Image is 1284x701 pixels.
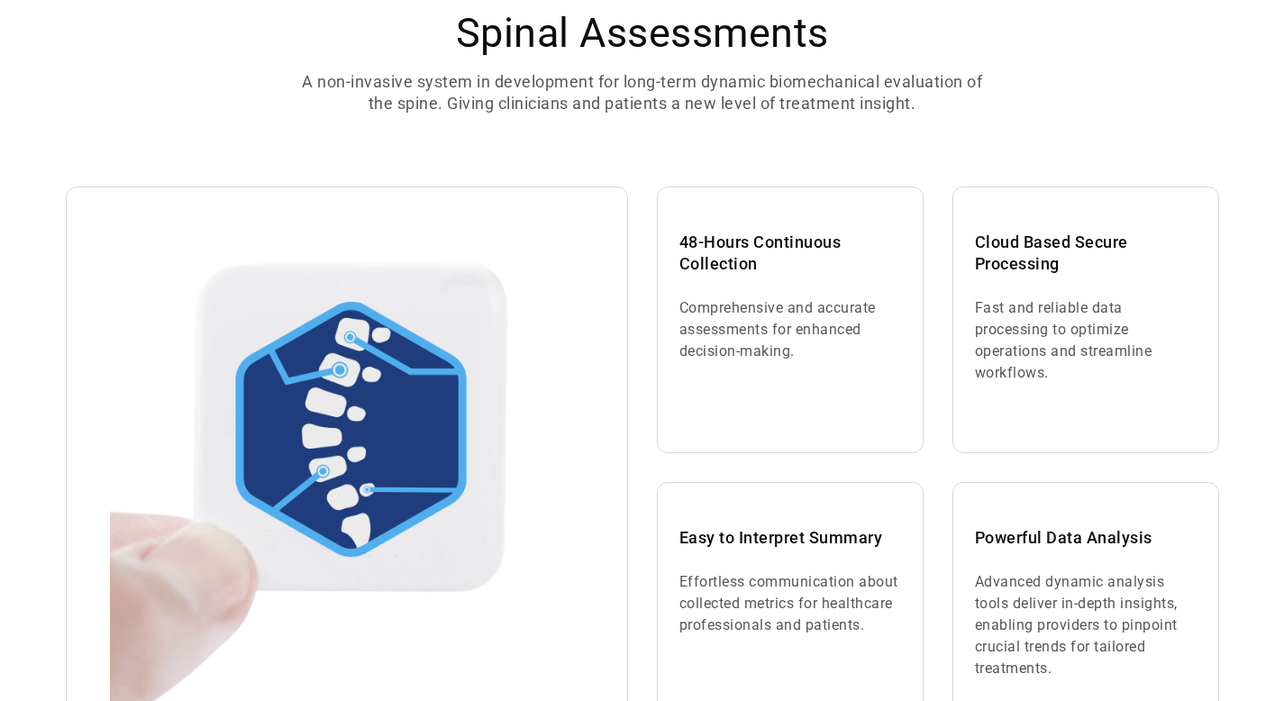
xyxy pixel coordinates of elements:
[679,571,901,636] p: Effortless communication about collected metrics for healthcare professionals and patients.
[975,232,1197,275] h3: Cloud Based Secure Processing
[975,297,1197,384] p: Fast and reliable data processing to optimize operations and streamline workflows.
[975,571,1197,679] p: Advanced dynamic analysis tools deliver in-depth insights, enabling providers to pinpoint crucial...
[679,232,901,275] h3: 48-Hours Continuous Collection
[975,527,1197,549] h3: Powerful Data Analysis
[679,297,901,362] p: Comprehensive and accurate assessments for enhanced decision-making.
[679,527,901,549] h3: Easy to Interpret Summary
[296,71,988,114] p: A non-invasive system in development for long-term dynamic biomechanical evaluation of the spine....
[296,10,988,57] h2: Spinal Assessments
